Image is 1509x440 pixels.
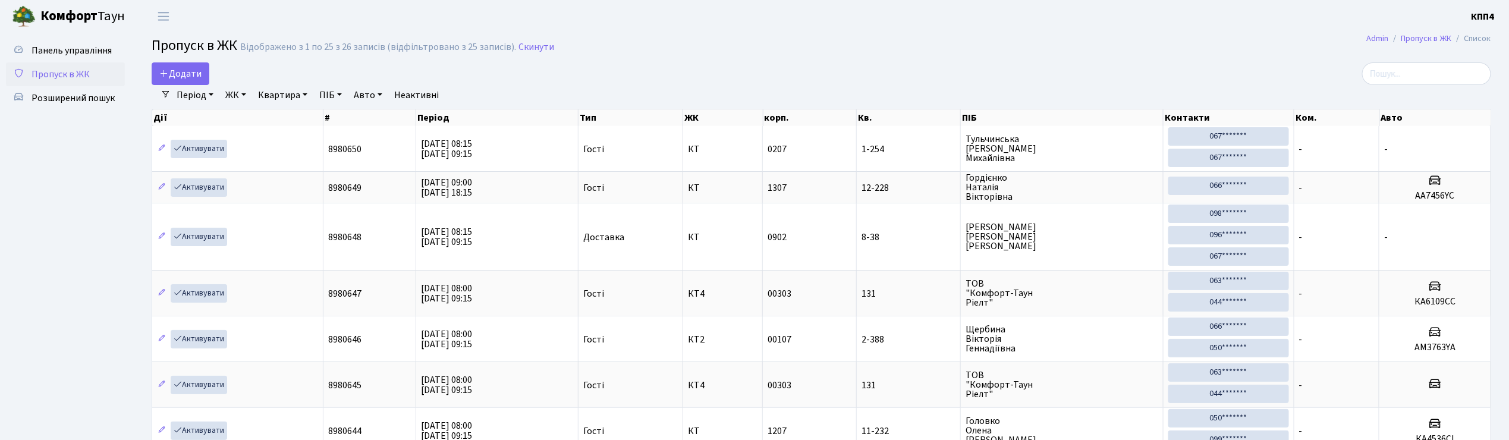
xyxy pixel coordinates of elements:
span: - [1299,143,1303,156]
span: 11-232 [862,426,955,436]
span: [DATE] 08:15 [DATE] 09:15 [421,225,472,249]
span: 0207 [768,143,787,156]
input: Пошук... [1362,62,1491,85]
a: ЖК [221,85,251,105]
span: КТ [688,232,758,242]
span: КТ [688,426,758,436]
span: 2-388 [862,335,955,344]
a: Активувати [171,140,227,158]
span: - [1384,231,1388,244]
a: Активувати [171,178,227,197]
span: 8980647 [328,287,361,300]
span: КТ [688,144,758,154]
span: Тульчинська [PERSON_NAME] Михайлівна [966,134,1158,163]
span: - [1299,181,1303,194]
span: Розширений пошук [32,92,115,105]
th: Контакти [1164,109,1294,126]
span: [DATE] 08:15 [DATE] 09:15 [421,137,472,161]
th: ЖК [683,109,763,126]
a: Активувати [171,284,227,303]
span: 00107 [768,333,791,346]
a: Активувати [171,422,227,440]
span: 12-228 [862,183,955,193]
a: Admin [1367,32,1389,45]
button: Переключити навігацію [149,7,178,26]
span: Додати [159,67,202,80]
span: КТ4 [688,289,758,298]
h5: AM3763YA [1384,342,1486,353]
span: Гості [583,289,604,298]
span: Гості [583,144,604,154]
span: - [1299,333,1303,346]
span: Щербина Вікторія Геннадіївна [966,325,1158,353]
li: Список [1452,32,1491,45]
a: Період [172,85,218,105]
span: 8980650 [328,143,361,156]
th: Кв. [857,109,961,126]
span: [DATE] 08:00 [DATE] 09:15 [421,328,472,351]
span: Гості [583,183,604,193]
div: Відображено з 1 по 25 з 26 записів (відфільтровано з 25 записів). [240,42,516,53]
span: 1307 [768,181,787,194]
span: КТ2 [688,335,758,344]
span: - [1384,143,1388,156]
span: ТОВ "Комфорт-Таун Ріелт" [966,370,1158,399]
a: Скинути [518,42,554,53]
th: Ком. [1294,109,1380,126]
span: [DATE] 08:00 [DATE] 09:15 [421,282,472,305]
th: Період [416,109,579,126]
a: Неактивні [389,85,444,105]
span: Панель управління [32,44,112,57]
span: 131 [862,289,955,298]
a: КПП4 [1472,10,1495,24]
a: Панель управління [6,39,125,62]
th: Тип [579,109,683,126]
h5: АА7456YС [1384,190,1486,202]
a: Активувати [171,330,227,348]
span: 8980649 [328,181,361,194]
span: КТ [688,183,758,193]
span: 0902 [768,231,787,244]
nav: breadcrumb [1349,26,1509,51]
th: ПІБ [961,109,1164,126]
span: ТОВ "Комфорт-Таун Ріелт" [966,279,1158,307]
th: корп. [763,109,857,126]
a: Квартира [253,85,312,105]
span: Доставка [583,232,624,242]
span: - [1299,425,1303,438]
span: Пропуск в ЖК [152,35,237,56]
span: Пропуск в ЖК [32,68,90,81]
span: [PERSON_NAME] [PERSON_NAME] [PERSON_NAME] [966,222,1158,251]
th: # [323,109,416,126]
th: Дії [152,109,323,126]
span: КТ4 [688,381,758,390]
h5: КА6109СС [1384,296,1486,307]
span: 1-254 [862,144,955,154]
span: [DATE] 09:00 [DATE] 18:15 [421,176,472,199]
span: 8980645 [328,379,361,392]
a: Додати [152,62,209,85]
img: logo.png [12,5,36,29]
span: 00303 [768,379,791,392]
span: Таун [40,7,125,27]
b: КПП4 [1472,10,1495,23]
span: Гості [583,335,604,344]
span: 8980648 [328,231,361,244]
a: Авто [349,85,387,105]
span: 1207 [768,425,787,438]
a: ПІБ [315,85,347,105]
span: - [1299,379,1303,392]
a: Розширений пошук [6,86,125,110]
span: - [1299,287,1303,300]
span: [DATE] 08:00 [DATE] 09:15 [421,373,472,397]
span: 8-38 [862,232,955,242]
span: Гості [583,381,604,390]
a: Активувати [171,228,227,246]
span: 8980646 [328,333,361,346]
a: Активувати [171,376,227,394]
span: 131 [862,381,955,390]
b: Комфорт [40,7,98,26]
a: Пропуск в ЖК [1401,32,1452,45]
a: Пропуск в ЖК [6,62,125,86]
span: Гості [583,426,604,436]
